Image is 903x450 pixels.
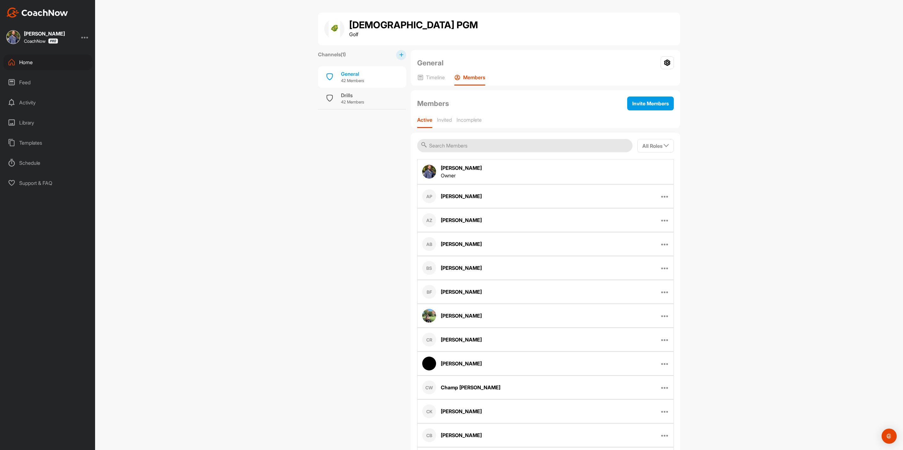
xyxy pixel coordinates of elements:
[441,431,482,439] div: [PERSON_NAME]
[441,216,482,224] div: [PERSON_NAME]
[341,70,364,78] div: General
[422,261,436,275] div: BS
[457,117,482,123] p: Incomplete
[422,237,436,251] div: AB
[441,240,482,248] div: [PERSON_NAME]
[417,98,449,109] h2: Members
[417,117,432,123] p: Active
[341,92,364,99] div: Drills
[422,189,436,203] div: AP
[422,357,436,370] img: member
[642,143,669,149] span: All Roles
[24,31,65,36] div: [PERSON_NAME]
[349,20,478,31] h1: [DEMOGRAPHIC_DATA] PGM
[349,31,478,38] p: Golf
[3,135,92,151] div: Templates
[463,74,485,81] p: Members
[632,100,669,107] span: Invite Members
[441,164,482,172] div: [PERSON_NAME]
[324,19,344,39] img: group
[422,309,436,323] img: member
[422,428,436,442] div: CB
[417,139,633,152] input: Search Members
[341,78,364,84] p: 42 Members
[6,30,20,44] img: square_4c2aaeb3014d0e6fd030fb2436460593.jpg
[3,115,92,131] div: Library
[882,429,897,444] div: Open Intercom Messenger
[3,155,92,171] div: Schedule
[422,165,436,179] img: member
[441,336,482,343] div: [PERSON_NAME]
[24,38,58,44] div: CoachNow
[3,75,92,90] div: Feed
[441,360,482,367] div: [PERSON_NAME]
[627,97,674,110] button: Invite Members
[3,95,92,110] div: Activity
[318,51,346,58] label: Channels ( 1 )
[441,288,482,296] div: [PERSON_NAME]
[417,58,444,68] h2: General
[441,192,482,200] div: [PERSON_NAME]
[3,54,92,70] div: Home
[441,384,500,391] div: Champ [PERSON_NAME]
[3,175,92,191] div: Support & FAQ
[422,213,436,227] div: AZ
[441,264,482,272] div: [PERSON_NAME]
[6,8,68,18] img: CoachNow
[422,404,436,418] div: CK
[437,117,452,123] p: Invited
[341,99,364,105] p: 42 Members
[637,139,674,153] button: All Roles
[426,74,445,81] p: Timeline
[422,381,436,394] div: CW
[422,333,436,347] div: CR
[441,172,482,179] div: Owner
[441,312,482,319] div: [PERSON_NAME]
[422,285,436,299] div: BF
[48,38,58,44] img: CoachNow Pro
[441,408,482,415] div: [PERSON_NAME]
